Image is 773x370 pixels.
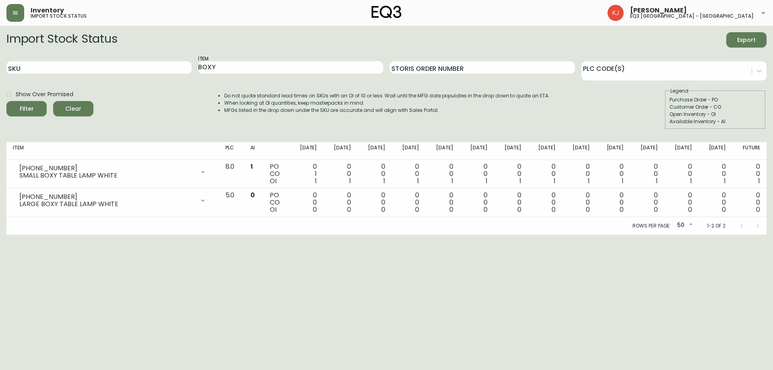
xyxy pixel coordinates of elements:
button: Clear [53,101,93,116]
div: 0 0 [432,192,453,213]
div: 0 0 [739,192,760,213]
div: Customer Order - CO [670,103,761,111]
div: 0 0 [637,163,658,185]
button: Filter [6,101,47,116]
span: 1 [250,162,253,171]
div: 0 0 [705,192,726,213]
td: 8.0 [219,160,244,188]
span: 1 [383,176,385,186]
div: 0 0 [330,163,351,185]
div: 0 0 [603,163,624,185]
th: [DATE] [494,142,528,160]
span: Inventory [31,7,64,14]
div: [PHONE_NUMBER] [19,165,195,172]
div: 0 1 [296,163,317,185]
th: Future [732,142,767,160]
span: 1 [349,176,351,186]
div: 0 0 [671,163,692,185]
span: [PERSON_NAME] [630,7,687,14]
p: Rows per page: [632,222,671,229]
span: 0 [552,205,556,214]
th: [DATE] [630,142,664,160]
div: 0 0 [466,163,488,185]
span: 0 [756,205,760,214]
div: SMALL BOXY TABLE LAMP WHITE [19,172,195,179]
div: 0 0 [705,163,726,185]
li: MFGs listed in the drop down under the SKU are accurate and will align with Sales Portal. [224,107,550,114]
span: 1 [554,176,556,186]
div: 0 0 [637,192,658,213]
div: 0 0 [364,163,385,185]
span: 0 [688,205,692,214]
span: 0 [381,205,385,214]
span: 1 [758,176,760,186]
span: 1 [656,176,658,186]
h5: eq3 [GEOGRAPHIC_DATA] - [GEOGRAPHIC_DATA] [630,14,754,19]
span: 1 [519,176,521,186]
div: 0 0 [534,163,556,185]
div: PO CO [270,163,283,185]
span: Export [733,35,760,45]
div: 0 0 [398,192,420,213]
th: [DATE] [596,142,630,160]
li: Do not quote standard lead times on SKUs with an OI of 10 or less. Wait until the MFG date popula... [224,92,550,99]
th: [DATE] [358,142,392,160]
span: 1 [588,176,590,186]
span: 1 [486,176,488,186]
div: 0 0 [466,192,488,213]
h5: import stock status [31,14,87,19]
div: [PHONE_NUMBER] [19,193,195,201]
button: Export [726,32,767,48]
div: Available Inventory - AI [670,118,761,125]
div: LARGE BOXY TABLE LAMP WHITE [19,201,195,208]
td: 5.0 [219,188,244,217]
th: [DATE] [699,142,733,160]
th: [DATE] [289,142,324,160]
span: 0 [449,205,453,214]
span: 0 [517,205,521,214]
span: 1 [622,176,624,186]
img: 24a625d34e264d2520941288c4a55f8e [608,5,624,21]
div: Open Inventory - OI [670,111,761,118]
span: OI [270,176,277,186]
span: OI [270,205,277,214]
th: [DATE] [392,142,426,160]
span: 1 [690,176,692,186]
div: 0 0 [364,192,385,213]
span: 1 [315,176,317,186]
th: [DATE] [528,142,562,160]
span: 0 [347,205,351,214]
div: 0 0 [739,163,760,185]
div: 0 0 [568,163,590,185]
th: [DATE] [426,142,460,160]
span: 0 [586,205,590,214]
div: 0 0 [296,192,317,213]
span: 1 [724,176,726,186]
span: 0 [484,205,488,214]
legend: Legend [670,87,689,95]
div: 0 0 [432,163,453,185]
h2: Import Stock Status [6,32,117,48]
span: 0 [654,205,658,214]
span: 0 [313,205,317,214]
li: When looking at OI quantities, keep masterpacks in mind. [224,99,550,107]
p: 1-2 of 2 [707,222,725,229]
th: AI [244,142,264,160]
div: 0 0 [500,163,522,185]
span: Show Over Promised [16,90,73,99]
span: Clear [60,104,87,114]
div: PO CO [270,192,283,213]
div: 0 0 [534,192,556,213]
div: 0 0 [398,163,420,185]
span: 0 [620,205,624,214]
th: Item [6,142,219,160]
div: 0 0 [568,192,590,213]
div: [PHONE_NUMBER]LARGE BOXY TABLE LAMP WHITE [13,192,213,209]
span: 0 [250,190,255,200]
th: PLC [219,142,244,160]
th: [DATE] [664,142,699,160]
div: [PHONE_NUMBER]SMALL BOXY TABLE LAMP WHITE [13,163,213,181]
div: 0 0 [330,192,351,213]
span: 1 [451,176,453,186]
div: Purchase Order - PO [670,96,761,103]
